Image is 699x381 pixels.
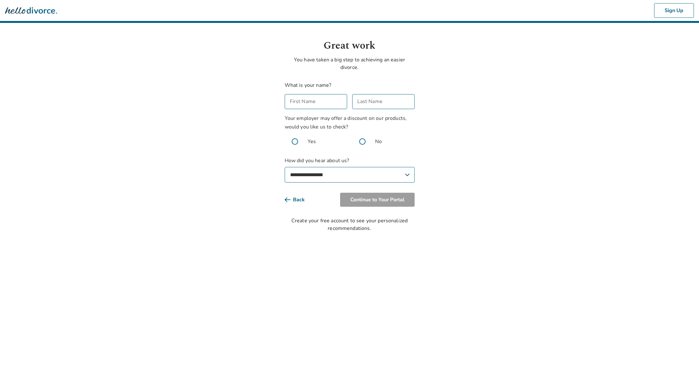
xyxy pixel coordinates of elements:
[340,193,415,207] button: Continue to Your Portal
[285,38,415,53] h1: Great work
[285,193,315,207] button: Back
[285,82,332,89] label: What is your name?
[654,3,694,18] button: Sign Up
[308,138,316,145] span: Yes
[285,56,415,71] p: You have taken a big step to achieving an easier divorce.
[285,167,415,183] select: How did you hear about us?
[285,115,407,130] span: Your employer may offer a discount on our products, would you like us to check?
[375,138,382,145] span: No
[285,157,415,183] label: How did you hear about us?
[285,217,415,232] div: Create your free account to see your personalized recommendations.
[667,350,699,381] iframe: Chat Widget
